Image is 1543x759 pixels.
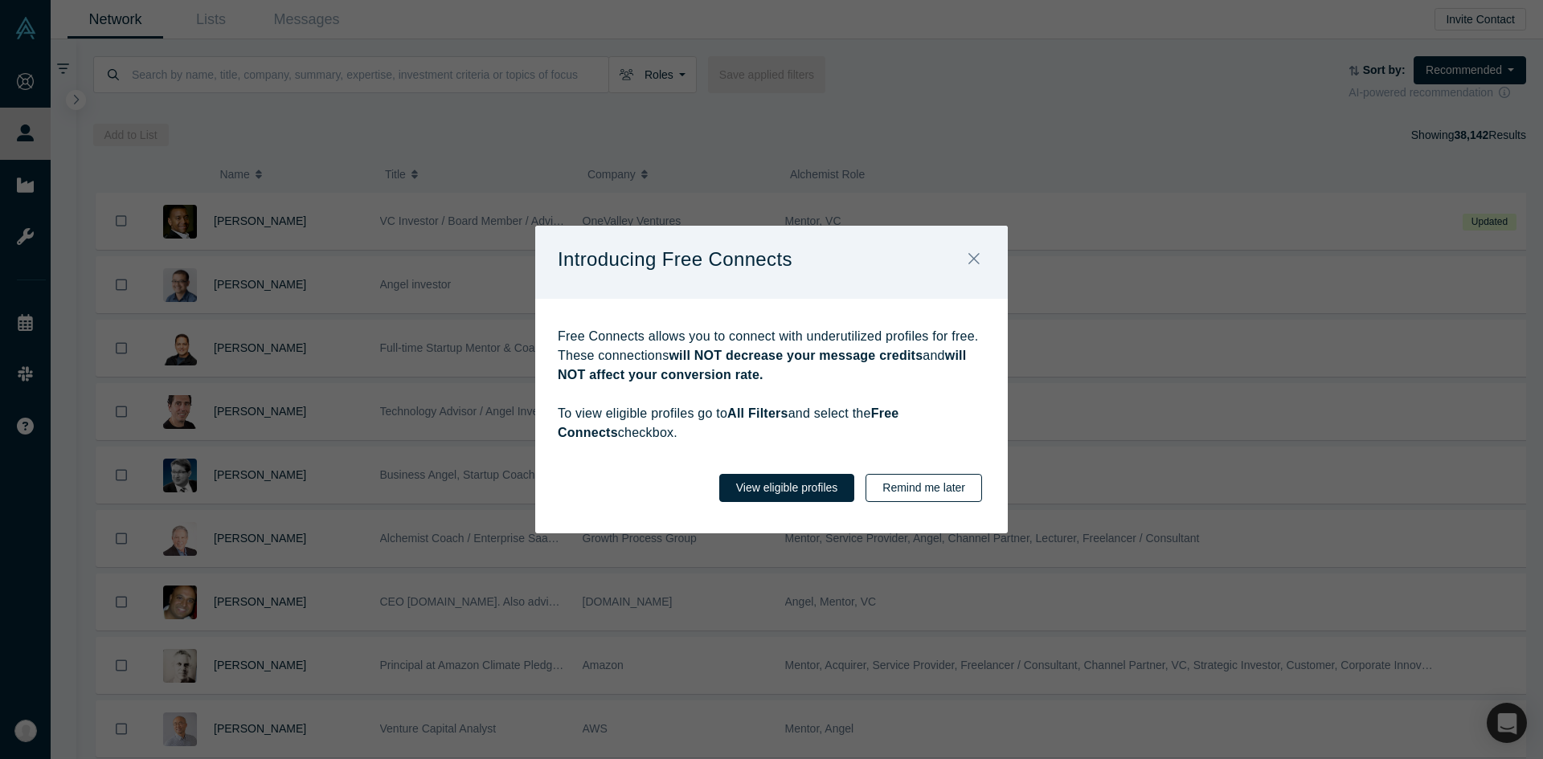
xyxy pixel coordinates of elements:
[719,474,855,502] button: View eligible profiles
[558,243,792,276] p: Introducing Free Connects
[957,243,991,277] button: Close
[727,406,788,420] strong: All Filters
[558,327,985,443] p: Free Connects allows you to connect with underutilized profiles for free. These connections and T...
[866,474,982,502] button: Remind me later
[558,349,967,382] strong: will NOT affect your conversion rate.
[669,349,923,362] strong: will NOT decrease your message credits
